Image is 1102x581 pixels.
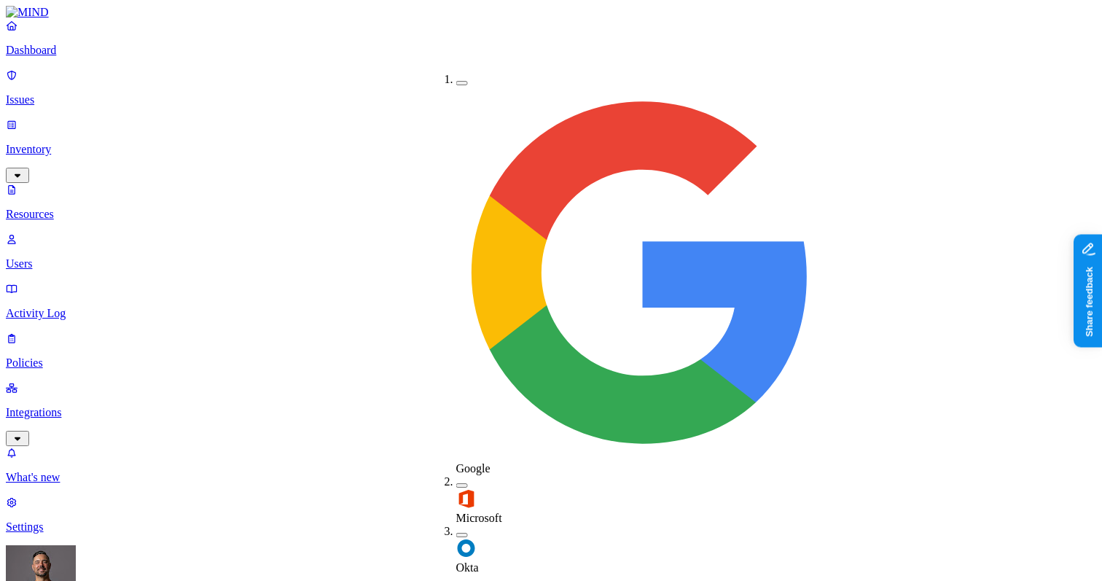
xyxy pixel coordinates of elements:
img: google-workspace [456,86,829,459]
img: office-365 [456,488,477,509]
p: Issues [6,93,1096,106]
span: Okta [456,561,479,574]
a: What's new [6,446,1096,484]
img: MIND [6,6,49,19]
p: Integrations [6,406,1096,419]
a: Issues [6,69,1096,106]
p: Resources [6,208,1096,221]
p: Policies [6,356,1096,370]
p: Inventory [6,143,1096,156]
a: Inventory [6,118,1096,181]
a: Dashboard [6,19,1096,57]
a: Integrations [6,381,1096,444]
img: okta2 [456,538,477,558]
a: Users [6,233,1096,270]
a: MIND [6,6,1096,19]
span: Microsoft [456,512,502,524]
a: Policies [6,332,1096,370]
p: What's new [6,471,1096,484]
p: Dashboard [6,44,1096,57]
p: Settings [6,520,1096,534]
p: Users [6,257,1096,270]
span: Google [456,462,491,475]
p: Activity Log [6,307,1096,320]
a: Activity Log [6,282,1096,320]
a: Settings [6,496,1096,534]
a: Resources [6,183,1096,221]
